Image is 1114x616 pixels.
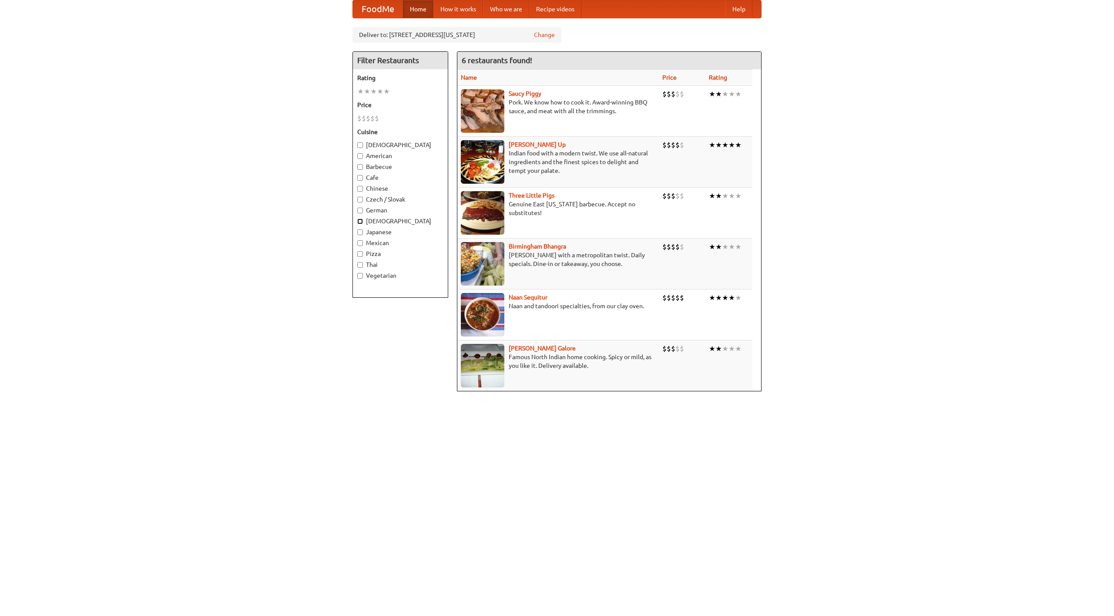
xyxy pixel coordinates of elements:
[362,114,366,123] li: $
[725,0,752,18] a: Help
[662,191,667,201] li: $
[357,142,363,148] input: [DEMOGRAPHIC_DATA]
[671,344,675,353] li: $
[509,294,547,301] b: Naan Sequitur
[728,140,735,150] li: ★
[662,140,667,150] li: $
[675,140,680,150] li: $
[357,208,363,213] input: German
[680,191,684,201] li: $
[461,98,655,115] p: Pork. We know how to cook it. Award-winning BBQ sauce, and meat with all the trimmings.
[509,345,576,352] a: [PERSON_NAME] Galore
[461,344,504,387] img: currygalore.jpg
[357,260,443,269] label: Thai
[709,344,715,353] li: ★
[722,191,728,201] li: ★
[461,140,504,184] img: curryup.jpg
[357,151,443,160] label: American
[353,0,403,18] a: FoodMe
[357,229,363,235] input: Japanese
[352,27,561,43] div: Deliver to: [STREET_ADDRESS][US_STATE]
[357,128,443,136] h5: Cuisine
[667,293,671,303] li: $
[675,89,680,99] li: $
[357,87,364,96] li: ★
[461,149,655,175] p: Indian food with a modern twist. We use all-natural ingredients and the finest spices to delight ...
[461,251,655,268] p: [PERSON_NAME] with a metropolitan twist. Daily specials. Dine-in or takeaway, you choose.
[680,89,684,99] li: $
[357,173,443,182] label: Cafe
[735,242,742,252] li: ★
[728,293,735,303] li: ★
[357,251,363,257] input: Pizza
[680,242,684,252] li: $
[709,242,715,252] li: ★
[662,242,667,252] li: $
[509,90,541,97] a: Saucy Piggy
[433,0,483,18] a: How it works
[357,228,443,236] label: Japanese
[715,191,722,201] li: ★
[675,293,680,303] li: $
[461,200,655,217] p: Genuine East [US_STATE] barbecue. Accept no substitutes!
[357,114,362,123] li: $
[357,184,443,193] label: Chinese
[383,87,390,96] li: ★
[375,114,379,123] li: $
[709,293,715,303] li: ★
[735,344,742,353] li: ★
[715,140,722,150] li: ★
[461,89,504,133] img: saucy.jpg
[662,344,667,353] li: $
[509,192,554,199] a: Three Little Pigs
[735,293,742,303] li: ★
[675,191,680,201] li: $
[667,344,671,353] li: $
[509,141,566,148] a: [PERSON_NAME] Up
[370,87,377,96] li: ★
[461,302,655,310] p: Naan and tandoori specialties, from our clay oven.
[462,56,532,64] ng-pluralize: 6 restaurants found!
[662,89,667,99] li: $
[366,114,370,123] li: $
[357,249,443,258] label: Pizza
[735,89,742,99] li: ★
[680,293,684,303] li: $
[403,0,433,18] a: Home
[671,191,675,201] li: $
[483,0,529,18] a: Who we are
[509,243,566,250] a: Birmingham Bhangra
[671,242,675,252] li: $
[357,240,363,246] input: Mexican
[667,89,671,99] li: $
[357,197,363,202] input: Czech / Slovak
[709,140,715,150] li: ★
[461,74,477,81] a: Name
[728,242,735,252] li: ★
[675,344,680,353] li: $
[357,206,443,215] label: German
[671,293,675,303] li: $
[722,242,728,252] li: ★
[364,87,370,96] li: ★
[680,344,684,353] li: $
[357,164,363,170] input: Barbecue
[357,153,363,159] input: American
[667,242,671,252] li: $
[680,140,684,150] li: $
[722,89,728,99] li: ★
[357,175,363,181] input: Cafe
[728,89,735,99] li: ★
[667,191,671,201] li: $
[722,140,728,150] li: ★
[715,242,722,252] li: ★
[534,30,555,39] a: Change
[357,186,363,192] input: Chinese
[377,87,383,96] li: ★
[671,89,675,99] li: $
[357,239,443,247] label: Mexican
[461,191,504,235] img: littlepigs.jpg
[671,140,675,150] li: $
